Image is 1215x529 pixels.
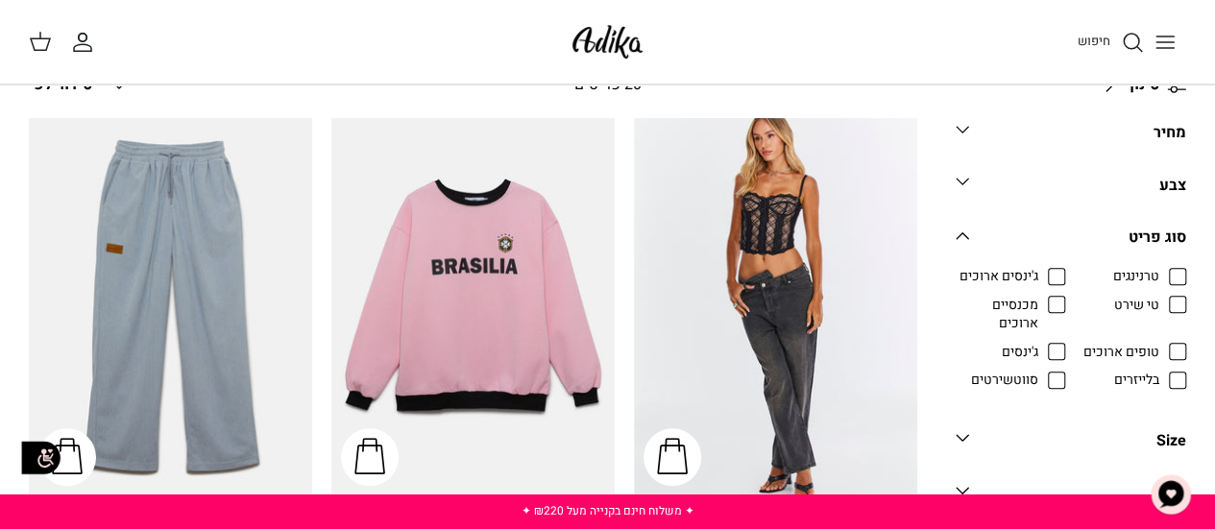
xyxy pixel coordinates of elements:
[1083,343,1159,362] span: טופים ארוכים
[634,118,917,495] a: ג׳ינס All Or Nothing קריס-קרוס | BOYFRIEND
[956,170,1186,213] a: צבע
[956,118,1186,161] a: מחיר
[14,431,67,484] img: accessibility_icon02.svg
[567,19,648,64] img: Adika IL
[71,31,102,54] a: החשבון שלי
[1159,174,1186,199] div: צבע
[956,479,1186,522] a: מותג
[956,296,1038,333] span: מכנסיים ארוכים
[1114,371,1159,390] span: בלייזרים
[1113,267,1159,286] span: טרנינגים
[971,371,1038,390] span: סווטשירטים
[1144,21,1186,63] button: Toggle menu
[956,223,1186,266] a: סוג פריט
[1078,31,1144,54] a: חיפוש
[1078,32,1110,50] span: חיפוש
[331,118,615,495] a: סווטשירט Brazilian Kid
[960,267,1038,286] span: ג'ינסים ארוכים
[956,426,1186,469] a: Size
[1114,296,1159,315] span: טי שירט
[1156,429,1186,454] div: Size
[1129,226,1186,251] div: סוג פריט
[29,118,312,495] a: מכנסי טרנינג City strolls
[1154,121,1186,146] div: מחיר
[1002,343,1038,362] span: ג'ינסים
[1142,466,1200,523] button: צ'אט
[522,502,694,519] a: ✦ משלוח חינם בקנייה מעל ₪220 ✦
[29,73,92,96] span: סידור לפי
